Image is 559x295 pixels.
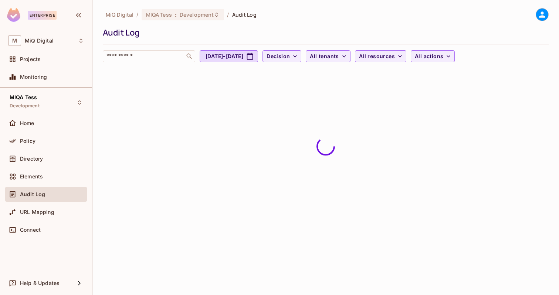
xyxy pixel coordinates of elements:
span: : [175,12,177,18]
span: Elements [20,174,43,180]
span: Connect [20,227,41,233]
span: Decision [267,52,290,61]
span: Home [20,120,34,126]
img: SReyMgAAAABJRU5ErkJggg== [7,8,20,22]
span: Projects [20,56,41,62]
span: Development [10,103,40,109]
span: Monitoring [20,74,47,80]
span: All resources [359,52,395,61]
span: Development [180,11,214,18]
span: All tenants [310,52,339,61]
span: Directory [20,156,43,162]
span: URL Mapping [20,209,54,215]
div: Audit Log [103,27,545,38]
li: / [227,11,229,18]
span: Audit Log [20,191,45,197]
button: All actions [411,50,455,62]
span: MIQA Tess [146,11,172,18]
div: Enterprise [28,11,57,20]
button: [DATE]-[DATE] [200,50,258,62]
span: MIQA Tess [10,94,37,100]
span: Workspace: MiQ Digital [25,38,54,44]
button: Decision [262,50,301,62]
li: / [136,11,138,18]
span: All actions [415,52,443,61]
span: M [8,35,21,46]
button: All resources [355,50,406,62]
button: All tenants [306,50,350,62]
span: Policy [20,138,35,144]
span: the active workspace [106,11,133,18]
span: Help & Updates [20,280,60,286]
span: Audit Log [232,11,257,18]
